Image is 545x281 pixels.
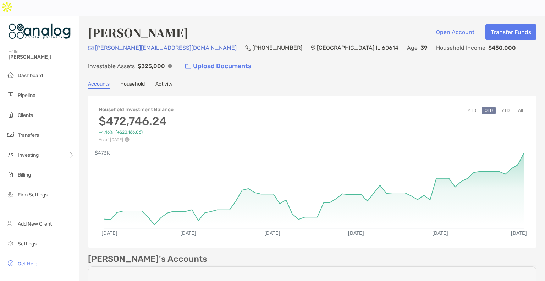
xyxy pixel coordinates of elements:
[348,230,364,236] text: [DATE]
[499,107,512,114] button: YTD
[485,24,536,40] button: Transfer Funds
[18,221,52,227] span: Add New Client
[18,92,35,98] span: Pipeline
[515,107,526,114] button: All
[436,43,485,52] p: Household Income
[18,172,31,178] span: Billing
[95,43,237,52] p: [PERSON_NAME][EMAIL_ADDRESS][DOMAIN_NAME]
[18,192,48,198] span: Firm Settings
[311,45,315,51] img: Location Icon
[101,230,117,236] text: [DATE]
[488,43,516,52] p: $450,000
[6,170,15,179] img: billing icon
[6,150,15,159] img: investing icon
[9,18,71,44] img: Zoe Logo
[88,46,94,50] img: Email Icon
[18,72,43,79] span: Dashboard
[420,43,428,52] p: 39
[252,43,302,52] p: [PHONE_NUMBER]
[18,241,37,247] span: Settings
[430,24,480,40] button: Open Account
[464,107,479,114] button: MTD
[138,62,165,71] p: $325,000
[99,137,174,142] p: As of [DATE]
[407,43,418,52] p: Age
[432,230,448,236] text: [DATE]
[18,112,33,118] span: Clients
[125,137,130,142] img: Performance Info
[511,230,527,236] text: [DATE]
[116,130,143,135] span: ( +$20,166.06 )
[88,81,110,89] a: Accounts
[6,190,15,199] img: firm-settings icon
[99,114,174,128] h3: $472,746.24
[9,54,75,60] span: [PERSON_NAME]!
[6,71,15,79] img: dashboard icon
[88,62,135,71] p: Investable Assets
[264,230,280,236] text: [DATE]
[120,81,145,89] a: Household
[99,107,174,113] h4: Household Investment Balance
[6,239,15,248] img: settings icon
[168,64,172,68] img: Info Icon
[6,91,15,99] img: pipeline icon
[181,59,256,74] a: Upload Documents
[88,24,188,40] h4: [PERSON_NAME]
[6,259,15,268] img: get-help icon
[482,107,496,114] button: QTD
[18,261,37,267] span: Get Help
[185,64,191,69] img: button icon
[99,130,113,135] span: +4.46%
[6,219,15,228] img: add_new_client icon
[18,132,39,138] span: Transfers
[6,130,15,139] img: transfers icon
[180,230,196,236] text: [DATE]
[95,150,110,156] text: $473K
[88,255,207,264] p: [PERSON_NAME]'s Accounts
[245,45,251,51] img: Phone Icon
[155,81,173,89] a: Activity
[317,43,398,52] p: [GEOGRAPHIC_DATA] , IL , 60614
[18,152,39,158] span: Investing
[6,110,15,119] img: clients icon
